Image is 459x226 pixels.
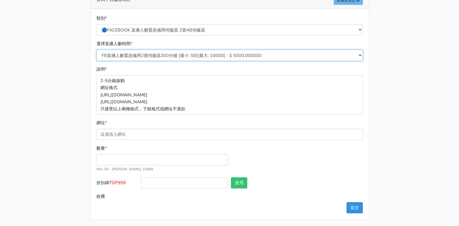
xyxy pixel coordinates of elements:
[96,15,107,22] label: 類別
[95,191,140,202] label: 收費
[96,75,363,114] p: 2-5分鐘啟動 網址格式 [URL][DOMAIN_NAME] [URL][DOMAIN_NAME] 只接受以上兩種格式，下錯格式或網址不退款
[346,202,363,213] button: 提交
[96,167,153,171] small: Min: 50 - [PERSON_NAME]: 10000
[95,177,140,191] label: 折扣碼
[109,180,126,186] span: TOP999
[96,119,107,126] label: 網址
[96,40,132,47] label: 選擇直播人數時間
[96,129,363,140] input: 這邊填入網址
[231,177,247,188] button: 套用
[96,66,107,73] label: 說明
[96,145,107,152] label: 數量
